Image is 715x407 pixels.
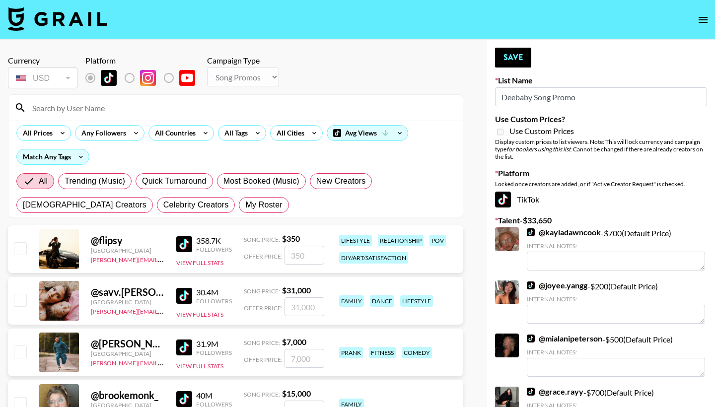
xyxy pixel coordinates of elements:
[285,246,324,265] input: 350
[8,56,77,66] div: Currency
[282,285,311,295] strong: $ 31,000
[176,339,192,355] img: TikTok
[244,339,280,346] span: Song Price:
[495,48,531,68] button: Save
[223,175,299,187] span: Most Booked (Music)
[91,389,164,402] div: @ brookemonk_
[207,56,279,66] div: Campaign Type
[196,236,232,246] div: 358.7K
[495,75,707,85] label: List Name
[101,70,117,86] img: TikTok
[17,149,89,164] div: Match Any Tags
[91,254,238,264] a: [PERSON_NAME][EMAIL_ADDRESS][DOMAIN_NAME]
[91,357,238,367] a: [PERSON_NAME][EMAIL_ADDRESS][DOMAIN_NAME]
[196,339,232,349] div: 31.9M
[429,235,446,246] div: pov
[506,145,571,153] em: for bookers using this list
[285,349,324,368] input: 7,000
[378,235,424,246] div: relationship
[495,114,707,124] label: Use Custom Prices?
[244,287,280,295] span: Song Price:
[91,298,164,306] div: [GEOGRAPHIC_DATA]
[527,228,535,236] img: TikTok
[282,234,300,243] strong: $ 350
[176,362,223,370] button: View Full Stats
[339,295,364,307] div: family
[245,199,282,211] span: My Roster
[527,387,583,397] a: @grace.rayy
[140,70,156,86] img: Instagram
[369,347,396,358] div: fitness
[509,126,574,136] span: Use Custom Prices
[282,389,311,398] strong: $ 15,000
[91,338,164,350] div: @ [PERSON_NAME].[PERSON_NAME]
[400,295,433,307] div: lifestyle
[8,66,77,90] div: Remove selected talent to change your currency
[196,349,232,356] div: Followers
[196,297,232,305] div: Followers
[176,259,223,267] button: View Full Stats
[91,350,164,357] div: [GEOGRAPHIC_DATA]
[495,215,707,225] label: Talent - $ 33,650
[196,391,232,401] div: 40M
[527,295,705,303] div: Internal Notes:
[91,306,238,315] a: [PERSON_NAME][EMAIL_ADDRESS][DOMAIN_NAME]
[495,138,707,160] div: Display custom prices to list viewers. Note: This will lock currency and campaign type . Cannot b...
[163,199,229,211] span: Celebrity Creators
[244,304,283,312] span: Offer Price:
[91,247,164,254] div: [GEOGRAPHIC_DATA]
[85,68,203,88] div: Remove selected talent to change platforms
[23,199,146,211] span: [DEMOGRAPHIC_DATA] Creators
[402,347,432,358] div: comedy
[244,356,283,363] span: Offer Price:
[527,334,602,343] a: @mialanipeterson
[244,236,280,243] span: Song Price:
[17,126,55,140] div: All Prices
[244,391,280,398] span: Song Price:
[527,334,705,377] div: - $ 500 (Default Price)
[370,295,394,307] div: dance
[339,252,408,264] div: diy/art/satisfaction
[285,297,324,316] input: 31,000
[85,56,203,66] div: Platform
[142,175,207,187] span: Quick Turnaround
[149,126,198,140] div: All Countries
[527,280,705,324] div: - $ 200 (Default Price)
[91,234,164,247] div: @ flipsy
[218,126,250,140] div: All Tags
[176,236,192,252] img: TikTok
[179,70,195,86] img: YouTube
[282,337,306,346] strong: $ 7,000
[527,388,535,396] img: TikTok
[271,126,306,140] div: All Cities
[176,288,192,304] img: TikTok
[527,335,535,342] img: TikTok
[176,311,223,318] button: View Full Stats
[26,100,457,116] input: Search by User Name
[10,69,75,87] div: USD
[693,10,713,30] button: open drawer
[527,227,601,237] a: @kayladawncook
[39,175,48,187] span: All
[91,286,164,298] div: @ savv.[PERSON_NAME]
[495,168,707,178] label: Platform
[339,235,372,246] div: lifestyle
[527,227,705,271] div: - $ 700 (Default Price)
[495,192,707,207] div: TikTok
[196,246,232,253] div: Followers
[8,7,107,31] img: Grail Talent
[65,175,125,187] span: Trending (Music)
[176,391,192,407] img: TikTok
[527,281,535,289] img: TikTok
[75,126,128,140] div: Any Followers
[244,253,283,260] span: Offer Price:
[527,348,705,356] div: Internal Notes:
[196,287,232,297] div: 30.4M
[527,242,705,250] div: Internal Notes:
[495,192,511,207] img: TikTok
[527,280,587,290] a: @joyee.yangg
[495,180,707,188] div: Locked once creators are added, or if "Active Creator Request" is checked.
[316,175,366,187] span: New Creators
[327,126,408,140] div: Avg Views
[339,347,363,358] div: prank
